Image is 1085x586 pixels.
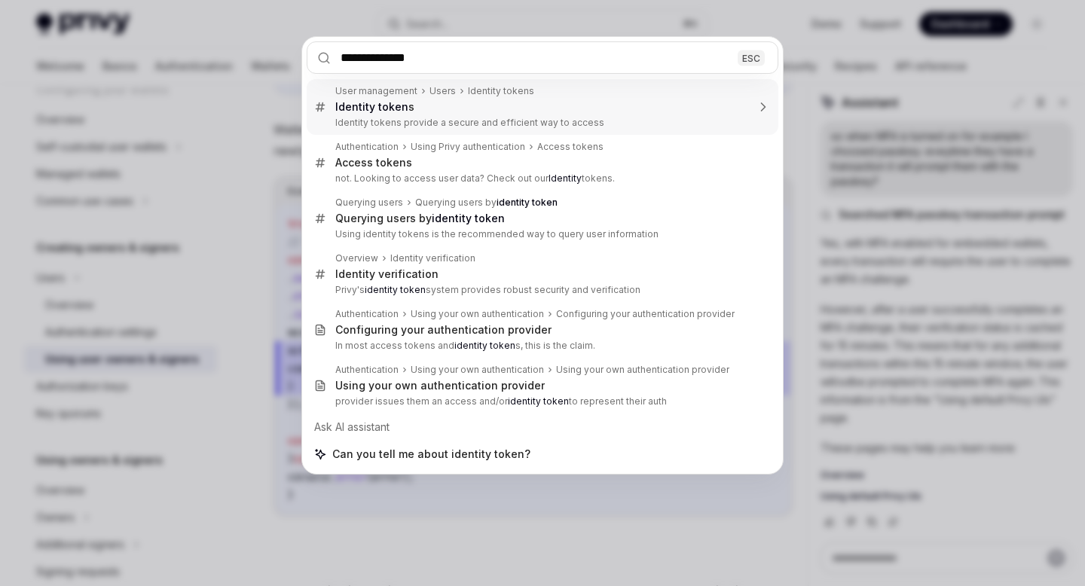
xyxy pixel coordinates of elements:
div: Using your own authentication provider [556,364,729,376]
div: Authentication [335,364,399,376]
b: identity token [497,197,558,208]
div: Using your own authentication [411,364,544,376]
div: Using your own authentication provider [335,379,545,392]
p: not. Looking to access user data? Check out our tokens. [335,172,747,185]
p: Privy's system provides robust security and verification [335,284,747,296]
b: identity token [508,395,569,407]
div: Configuring your authentication provider [335,323,552,337]
div: Ask AI assistant [307,414,778,441]
p: In most access tokens and s, this is the claim. [335,340,747,352]
div: Identity verification [390,252,475,264]
div: Overview [335,252,378,264]
p: provider issues them an access and/or to represent their auth [335,395,747,407]
b: identity token [365,284,426,295]
div: Identity tokens [468,85,534,97]
div: Querying users by [335,212,505,225]
div: Access tokens [335,156,412,169]
div: Using your own authentication [411,308,544,320]
div: ESC [738,50,765,66]
div: User management [335,85,417,97]
p: Identity tokens provide a secure and efficient way to access [335,117,747,129]
div: Using Privy authentication [411,141,525,153]
div: Identity verification [335,267,439,281]
div: s [335,100,414,114]
div: Querying users by [415,197,558,209]
div: Authentication [335,141,399,153]
div: Authentication [335,308,399,320]
b: Identity token [335,100,408,113]
b: identity token [454,340,515,351]
p: Using identity tokens is the recommended way to query user information [335,228,747,240]
span: Can you tell me about identity token? [332,447,530,462]
b: Identity [549,172,582,184]
div: Access tokens [537,141,604,153]
div: Configuring your authentication provider [556,308,735,320]
div: Querying users [335,197,403,209]
div: Users [429,85,456,97]
b: identity token [432,212,505,224]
